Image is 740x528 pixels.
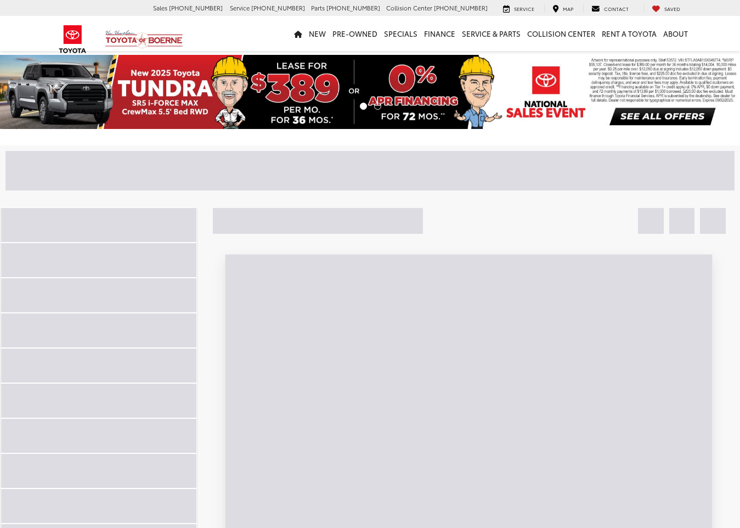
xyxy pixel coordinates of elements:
[459,16,524,51] a: Service & Parts: Opens in a new tab
[329,16,381,51] a: Pre-Owned
[311,3,325,12] span: Parts
[664,5,680,12] span: Saved
[643,4,688,13] a: My Saved Vehicles
[495,4,543,13] a: Service
[524,16,598,51] a: Collision Center
[604,5,629,12] span: Contact
[421,16,459,51] a: Finance
[434,3,488,12] span: [PHONE_NUMBER]
[514,5,534,12] span: Service
[381,16,421,51] a: Specials
[153,3,167,12] span: Sales
[306,16,329,51] a: New
[544,4,581,13] a: Map
[386,3,432,12] span: Collision Center
[583,4,637,13] a: Contact
[52,21,93,57] img: Toyota
[169,3,223,12] span: [PHONE_NUMBER]
[105,30,183,49] img: Vic Vaughan Toyota of Boerne
[563,5,573,12] span: Map
[230,3,250,12] span: Service
[291,16,306,51] a: Home
[251,3,305,12] span: [PHONE_NUMBER]
[660,16,691,51] a: About
[326,3,380,12] span: [PHONE_NUMBER]
[598,16,660,51] a: Rent a Toyota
